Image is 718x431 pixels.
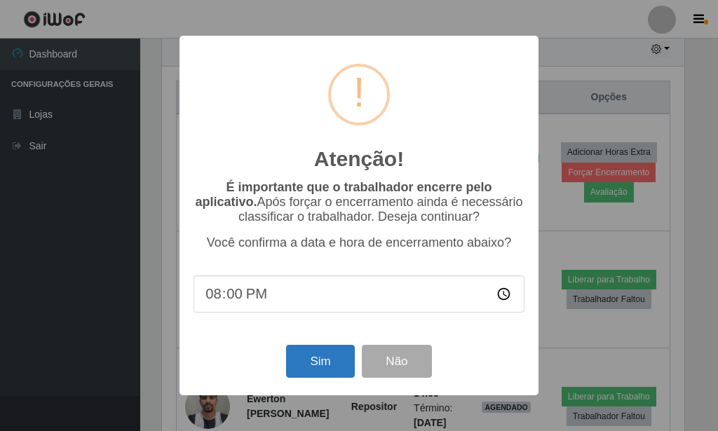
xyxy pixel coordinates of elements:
[362,345,431,378] button: Não
[195,180,492,209] b: É importante que o trabalhador encerre pelo aplicativo.
[314,146,404,172] h2: Atenção!
[194,180,524,224] p: Após forçar o encerramento ainda é necessário classificar o trabalhador. Deseja continuar?
[286,345,354,378] button: Sim
[194,235,524,250] p: Você confirma a data e hora de encerramento abaixo?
